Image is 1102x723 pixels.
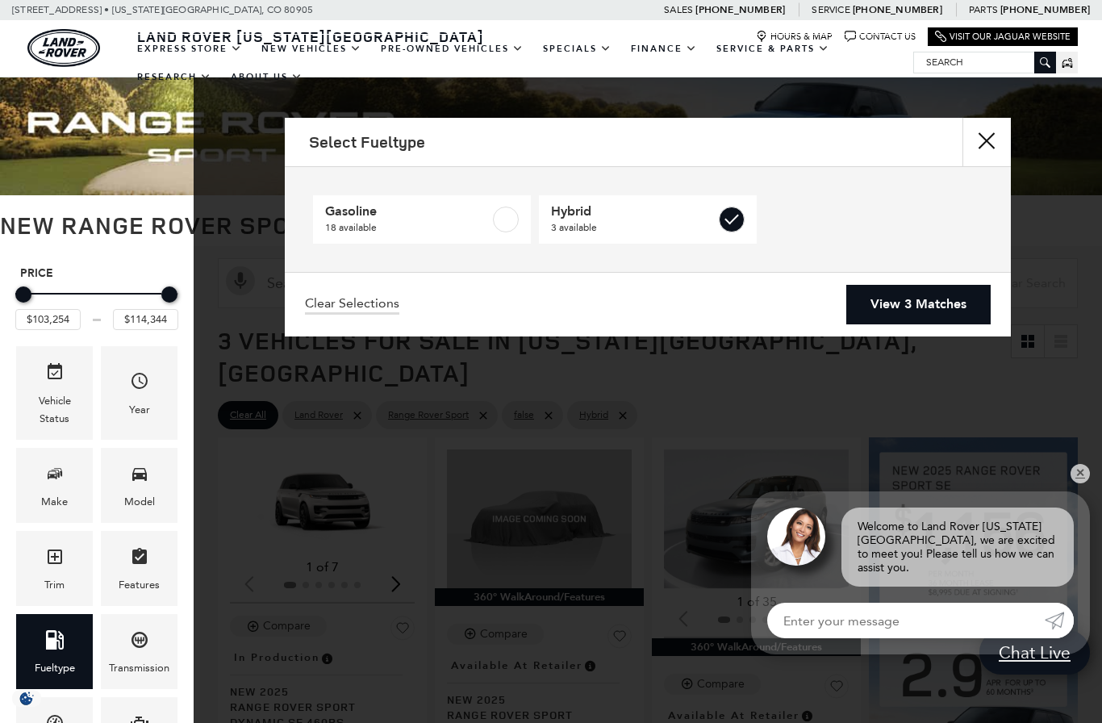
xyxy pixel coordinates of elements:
[45,543,65,576] span: Trim
[16,448,93,523] div: MakeMake
[27,29,100,67] a: land-rover
[129,401,150,419] div: Year
[551,203,716,219] span: Hybrid
[41,493,68,511] div: Make
[45,460,65,493] span: Make
[8,690,45,707] img: Opt-Out Icon
[101,614,177,689] div: TransmissionTransmission
[15,281,178,330] div: Price
[12,4,313,15] a: [STREET_ADDRESS] • [US_STATE][GEOGRAPHIC_DATA], CO 80905
[756,31,833,43] a: Hours & Map
[127,27,494,46] a: Land Rover [US_STATE][GEOGRAPHIC_DATA]
[130,460,149,493] span: Model
[664,4,693,15] span: Sales
[130,543,149,576] span: Features
[113,309,178,330] input: Maximum
[539,195,757,244] a: Hybrid3 available
[1045,603,1074,638] a: Submit
[313,195,531,244] a: Gasoline18 available
[161,286,177,303] div: Maximum Price
[15,309,81,330] input: Minimum
[325,203,490,219] span: Gasoline
[15,286,31,303] div: Minimum Price
[45,358,65,391] span: Vehicle
[109,659,169,677] div: Transmission
[533,35,621,63] a: Specials
[707,35,839,63] a: Service & Parts
[124,493,155,511] div: Model
[962,118,1011,166] button: close
[130,626,149,659] span: Transmission
[101,346,177,439] div: YearYear
[137,27,484,46] span: Land Rover [US_STATE][GEOGRAPHIC_DATA]
[853,3,942,16] a: [PHONE_NUMBER]
[1000,3,1090,16] a: [PHONE_NUMBER]
[119,576,160,594] div: Features
[127,35,252,63] a: EXPRESS STORE
[221,63,312,91] a: About Us
[101,448,177,523] div: ModelModel
[20,266,173,281] h5: Price
[621,35,707,63] a: Finance
[8,690,45,707] section: Click to Open Cookie Consent Modal
[551,219,716,236] span: 3 available
[305,295,399,315] a: Clear Selections
[845,31,916,43] a: Contact Us
[325,219,490,236] span: 18 available
[16,531,93,606] div: TrimTrim
[101,531,177,606] div: FeaturesFeatures
[16,346,93,439] div: VehicleVehicle Status
[767,508,825,566] img: Agent profile photo
[371,35,533,63] a: Pre-Owned Vehicles
[127,63,221,91] a: Research
[130,367,149,400] span: Year
[309,133,425,151] h2: Select Fueltype
[695,3,785,16] a: [PHONE_NUMBER]
[969,4,998,15] span: Parts
[252,35,371,63] a: New Vehicles
[27,29,100,67] img: Land Rover
[812,4,849,15] span: Service
[45,626,65,659] span: Fueltype
[127,35,913,91] nav: Main Navigation
[44,576,65,594] div: Trim
[35,659,75,677] div: Fueltype
[767,603,1045,638] input: Enter your message
[16,614,93,689] div: FueltypeFueltype
[841,508,1074,587] div: Welcome to Land Rover [US_STATE][GEOGRAPHIC_DATA], we are excited to meet you! Please tell us how...
[914,52,1055,72] input: Search
[935,31,1071,43] a: Visit Our Jaguar Website
[28,392,81,428] div: Vehicle Status
[846,285,991,324] a: View 3 Matches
